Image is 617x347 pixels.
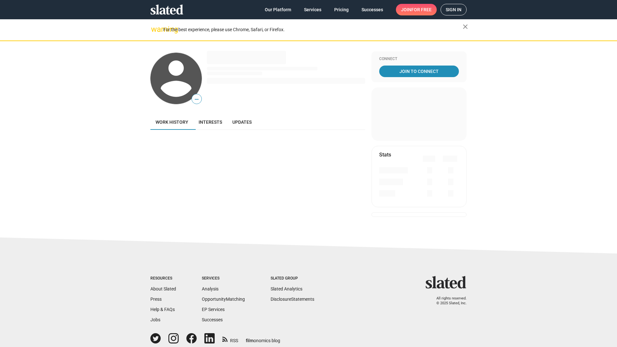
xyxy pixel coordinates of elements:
div: Resources [150,276,176,281]
a: Updates [227,114,257,130]
mat-icon: warning [151,25,159,33]
span: Work history [156,120,188,125]
a: Press [150,297,162,302]
mat-card-title: Stats [379,151,391,158]
div: Services [202,276,245,281]
a: Join To Connect [379,66,459,77]
span: Join [401,4,432,15]
a: Slated Analytics [271,286,302,291]
a: Help & FAQs [150,307,175,312]
a: filmonomics blog [246,333,280,344]
span: for free [411,4,432,15]
a: Sign in [441,4,467,15]
a: Successes [202,317,223,322]
p: All rights reserved. © 2025 Slated, Inc. [430,296,467,306]
span: — [192,95,201,103]
a: About Slated [150,286,176,291]
a: Analysis [202,286,219,291]
span: Pricing [334,4,349,15]
a: Joinfor free [396,4,437,15]
span: Successes [362,4,383,15]
a: Services [299,4,326,15]
span: Services [304,4,321,15]
span: film [246,338,254,343]
span: Sign in [446,4,461,15]
a: Jobs [150,317,160,322]
span: Our Platform [265,4,291,15]
div: Slated Group [271,276,314,281]
a: Pricing [329,4,354,15]
span: Interests [199,120,222,125]
a: EP Services [202,307,225,312]
span: Updates [232,120,252,125]
mat-icon: close [461,23,469,31]
a: DisclosureStatements [271,297,314,302]
div: For the best experience, please use Chrome, Safari, or Firefox. [163,25,463,34]
a: Work history [150,114,193,130]
a: Successes [356,4,388,15]
a: Interests [193,114,227,130]
a: OpportunityMatching [202,297,245,302]
a: Our Platform [260,4,296,15]
div: Connect [379,57,459,62]
span: Join To Connect [380,66,458,77]
a: RSS [222,334,238,344]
